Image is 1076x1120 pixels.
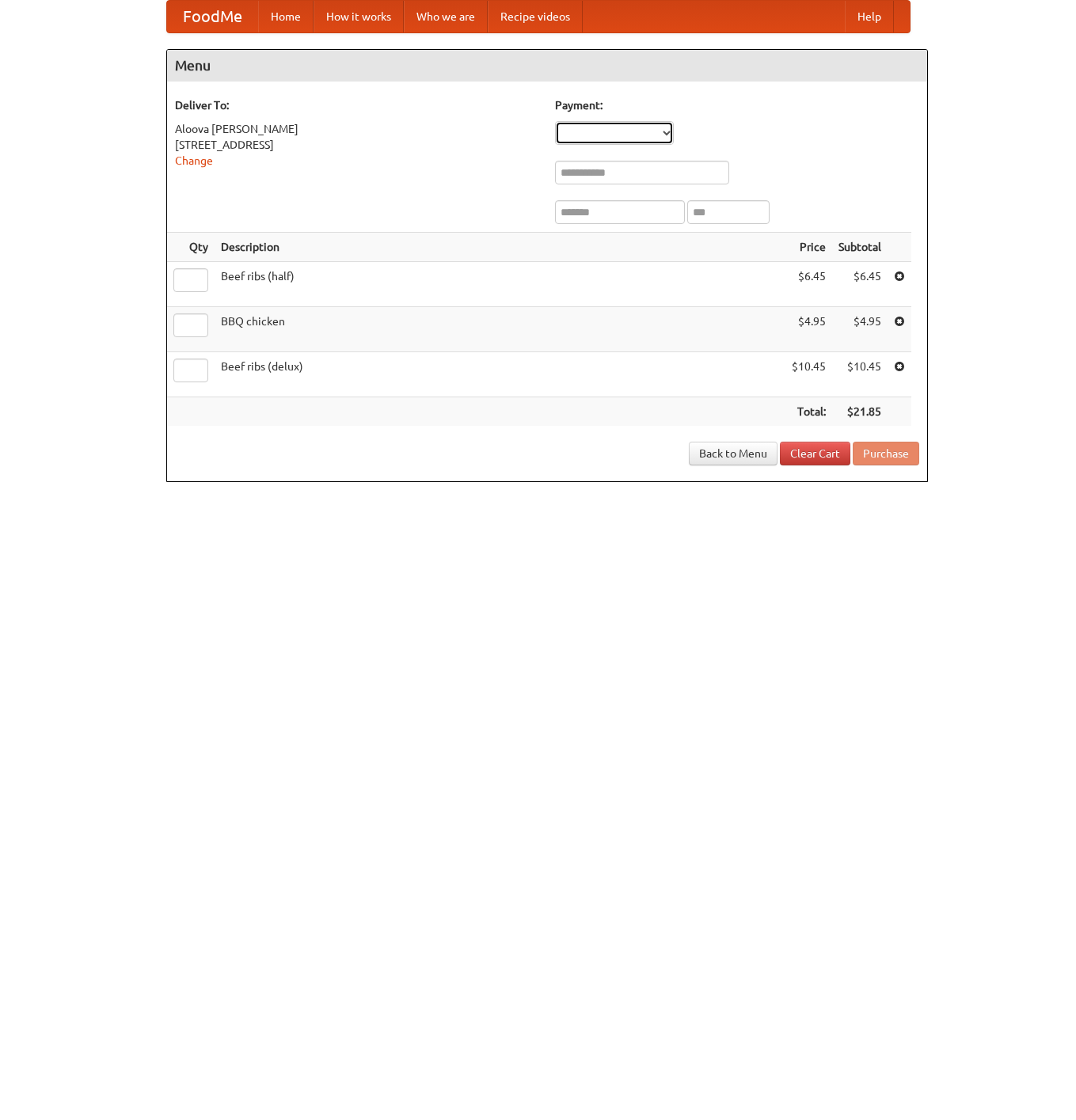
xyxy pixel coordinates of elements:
a: Change [175,154,213,167]
a: Clear Cart [780,442,850,465]
td: $6.45 [785,262,832,307]
td: $4.95 [785,307,832,352]
a: Home [258,1,314,32]
h4: Menu [167,50,927,82]
div: [STREET_ADDRESS] [175,137,539,153]
th: Total: [785,397,832,427]
td: Beef ribs (delux) [215,352,785,397]
th: $21.85 [832,397,888,427]
th: Description [215,233,785,262]
a: FoodMe [167,1,258,32]
td: $4.95 [832,307,888,352]
button: Purchase [853,442,919,465]
td: $6.45 [832,262,888,307]
th: Qty [167,233,215,262]
td: Beef ribs (half) [215,262,785,307]
div: Aloova [PERSON_NAME] [175,121,539,137]
th: Price [785,233,832,262]
a: Who we are [404,1,488,32]
th: Subtotal [832,233,888,262]
h5: Deliver To: [175,97,539,113]
a: How it works [314,1,404,32]
h5: Payment: [555,97,919,113]
td: BBQ chicken [215,307,785,352]
a: Recipe videos [488,1,583,32]
a: Help [845,1,894,32]
a: Back to Menu [689,442,778,465]
td: $10.45 [832,352,888,397]
td: $10.45 [785,352,832,397]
